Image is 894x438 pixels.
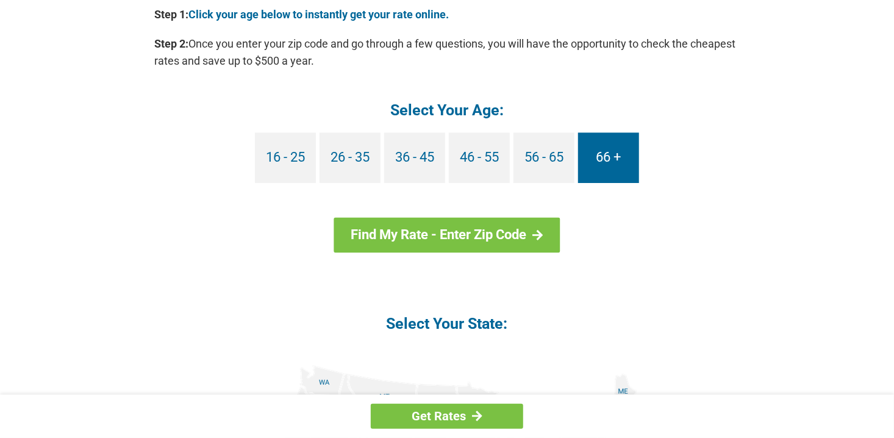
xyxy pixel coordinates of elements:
b: Step 1: [154,8,188,21]
h4: Select Your Age: [154,100,740,120]
a: Get Rates [371,404,523,429]
a: 36 - 45 [384,132,445,183]
a: 16 - 25 [255,132,316,183]
a: 56 - 65 [513,132,574,183]
a: Click your age below to instantly get your rate online. [188,8,449,21]
h4: Select Your State: [154,314,740,334]
a: Find My Rate - Enter Zip Code [334,217,560,253]
a: 46 - 55 [449,132,510,183]
p: Once you enter your zip code and go through a few questions, you will have the opportunity to che... [154,35,740,70]
a: 66 + [578,132,639,183]
b: Step 2: [154,37,188,50]
a: 26 - 35 [320,132,381,183]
